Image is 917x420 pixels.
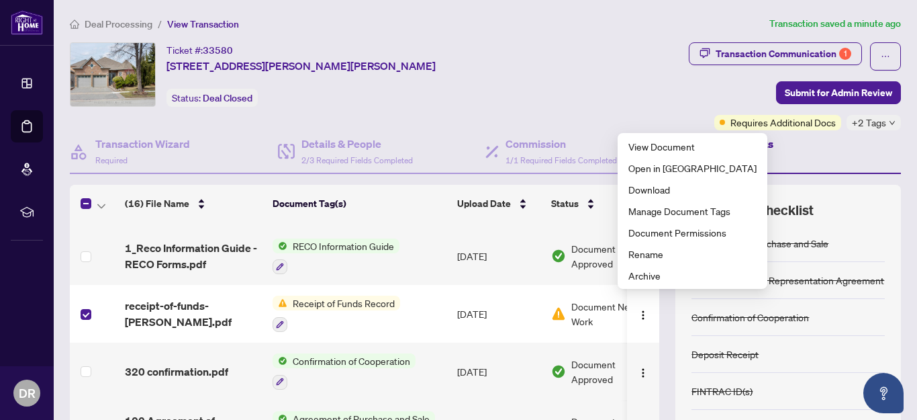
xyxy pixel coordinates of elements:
button: Submit for Admin Review [776,81,901,104]
span: View Document [628,139,757,154]
div: Ticket #: [166,42,233,58]
img: Document Status [551,364,566,379]
span: Rename [628,247,757,261]
span: Archive [628,268,757,283]
article: Transaction saved a minute ago [769,16,901,32]
button: Status IconConfirmation of Cooperation [273,353,416,390]
span: Upload Date [457,196,511,211]
th: Upload Date [452,185,546,222]
span: +2 Tags [852,115,886,130]
span: 1/1 Required Fields Completed [505,155,617,165]
button: Status IconRECO Information Guide [273,239,399,275]
h4: Transaction Wizard [95,136,190,152]
span: Deal Closed [203,92,252,104]
span: down [889,120,896,126]
div: Buyer Designated Representation Agreement [691,273,884,288]
button: Logo [632,361,654,382]
span: Requires Additional Docs [730,115,836,130]
span: Document Approved [571,357,655,386]
td: [DATE] [452,343,546,401]
h4: Documents [718,136,773,152]
th: Document Tag(s) [267,185,452,222]
div: Deposit Receipt [691,347,759,362]
span: Download [628,182,757,197]
span: Status [551,196,579,211]
span: Submit for Admin Review [785,82,892,103]
span: Receipt of Funds Record [287,296,400,310]
h4: Details & People [301,136,413,152]
th: (16) File Name [119,185,267,222]
span: Document Approved [571,241,655,271]
div: Confirmation of Cooperation [691,310,809,325]
img: Logo [638,310,648,321]
span: Manage Document Tags [628,204,757,218]
span: (16) File Name [125,196,189,211]
span: Open in [GEOGRAPHIC_DATA] [628,161,757,175]
div: Transaction Communication [716,43,851,65]
td: [DATE] [452,228,546,286]
div: Status: [166,89,258,107]
span: 320 confirmation.pdf [125,364,228,380]
img: IMG-N12112853_1.jpg [70,43,155,106]
span: Document Permissions [628,225,757,240]
span: home [70,19,79,29]
span: 2/3 Required Fields Completed [301,155,413,165]
img: Document Status [551,306,566,321]
span: Required [95,155,128,165]
span: 33580 [203,44,233,56]
li: / [158,16,162,32]
span: RECO Information Guide [287,239,399,253]
img: logo [11,10,43,35]
span: ellipsis [881,52,890,61]
button: Open asap [863,373,904,413]
span: [STREET_ADDRESS][PERSON_NAME][PERSON_NAME] [166,58,436,74]
div: 1 [839,48,851,60]
span: Confirmation of Cooperation [287,353,416,368]
img: Document Status [551,249,566,263]
span: Document Needs Work [571,299,655,329]
th: Status [546,185,660,222]
div: FINTRAC ID(s) [691,384,753,398]
span: DR [19,384,36,403]
span: View Transaction [167,18,239,30]
img: Status Icon [273,353,287,368]
span: Deal Processing [85,18,152,30]
button: Transaction Communication1 [689,42,862,65]
img: Logo [638,368,648,378]
td: [DATE] [452,285,546,343]
button: Logo [632,303,654,325]
span: receipt-of-funds-[PERSON_NAME].pdf [125,298,262,330]
span: 1_Reco Information Guide - RECO Forms.pdf [125,240,262,272]
h4: Commission [505,136,617,152]
img: Status Icon [273,296,287,310]
img: Status Icon [273,239,287,253]
button: Status IconReceipt of Funds Record [273,296,400,332]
